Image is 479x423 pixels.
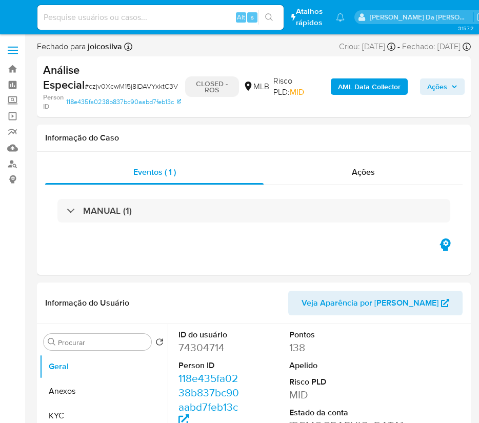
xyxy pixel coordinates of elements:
[37,41,122,52] span: Fechado para
[288,291,463,315] button: Veja Aparência por [PERSON_NAME]
[273,75,323,97] span: Risco PLD:
[48,338,56,346] button: Procurar
[427,78,447,95] span: Ações
[370,12,473,22] p: joice.osilva@mercadopago.com.br
[58,338,147,347] input: Procurar
[339,41,395,52] div: Criou: [DATE]
[331,78,408,95] button: AML Data Collector
[420,78,465,95] button: Ações
[289,376,353,388] dt: Risco PLD
[352,166,375,178] span: Ações
[336,13,345,22] a: Notificações
[243,81,269,92] div: MLB
[338,78,401,95] b: AML Data Collector
[85,81,178,91] span: # czjv0XcwM15j8IDAVYxktC3V
[251,12,254,22] span: s
[289,360,353,371] dt: Apelido
[302,291,438,315] span: Veja Aparência por [PERSON_NAME]
[402,41,471,52] div: Fechado: [DATE]
[43,62,85,93] b: Análise Especial
[45,298,129,308] h1: Informação do Usuário
[178,329,242,340] dt: ID do usuário
[39,379,168,404] button: Anexos
[397,41,400,52] span: -
[37,11,284,24] input: Pesquise usuários ou casos...
[296,6,326,28] span: Atalhos rápidos
[258,10,280,25] button: search-icon
[86,41,122,52] b: joicosilva
[57,199,450,223] div: MANUAL (1)
[43,93,65,111] b: Person ID
[289,329,353,340] dt: Pontos
[289,388,353,402] dd: MID
[237,12,245,22] span: Alt
[155,338,164,349] button: Retornar ao pedido padrão
[289,407,353,418] dt: Estado da conta
[178,340,242,355] dd: 74304714
[290,86,304,98] span: MID
[289,340,353,355] dd: 138
[133,166,176,178] span: Eventos ( 1 )
[45,133,463,143] h1: Informação do Caso
[178,360,242,371] dt: Person ID
[66,93,181,111] a: 118e435fa0238b837bc90aabd7feb13c
[185,76,239,97] p: CLOSED - ROS
[83,205,132,216] h3: MANUAL (1)
[39,354,168,379] button: Geral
